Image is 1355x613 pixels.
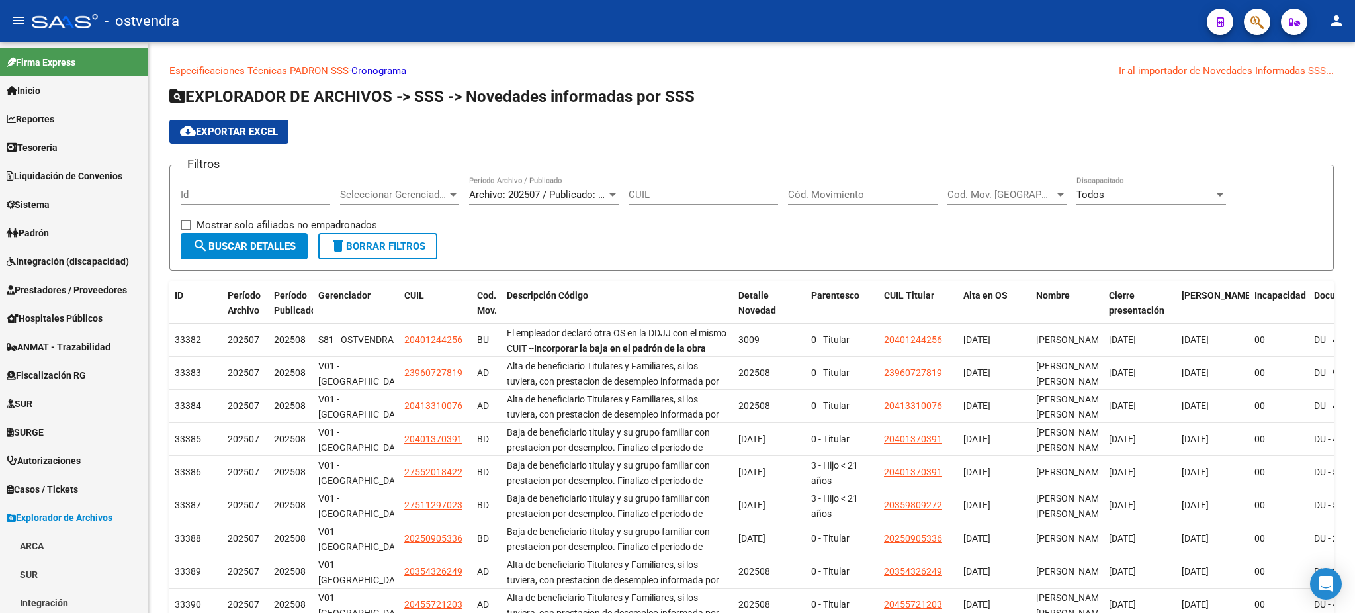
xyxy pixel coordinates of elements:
[738,434,765,444] span: [DATE]
[318,334,394,345] span: S81 - OSTVENDRA
[1254,432,1303,447] div: 00
[175,533,201,543] span: 33388
[7,425,44,440] span: SURGE
[228,367,259,378] span: 202507
[811,367,850,378] span: 0 - Titular
[169,65,349,77] a: Especificaciones Técnicas PADRON SSS
[175,290,183,301] span: ID
[404,599,462,610] span: 20455721203
[175,566,201,577] span: 33389
[222,281,269,340] datatable-header-cell: Período Archivo
[228,533,259,543] span: 202507
[318,460,408,486] span: V01 - [GEOGRAPHIC_DATA]
[1104,281,1176,340] datatable-header-cell: Cierre presentación
[963,566,990,577] span: [DATE]
[884,566,942,577] span: 20354326249
[1182,401,1209,411] span: [DATE]
[879,281,958,340] datatable-header-cell: CUIL Titular
[340,189,447,201] span: Seleccionar Gerenciador
[7,169,122,183] span: Liquidación de Convenios
[228,467,259,477] span: 202507
[1109,533,1136,543] span: [DATE]
[477,467,489,477] span: BD
[884,599,942,610] span: 20455721203
[404,566,462,577] span: 20354326249
[7,482,78,496] span: Casos / Tickets
[1254,597,1303,612] div: 00
[169,64,1334,78] p: -
[169,281,222,340] datatable-header-cell: ID
[811,401,850,411] span: 0 - Titular
[1109,401,1136,411] span: [DATE]
[7,397,32,411] span: SUR
[313,281,399,340] datatable-header-cell: Gerenciador
[404,434,462,444] span: 20401370391
[507,526,723,597] span: Baja de beneficiario titulay y su grupo familiar con prestacion por desempleo. Finalizo el period...
[1109,334,1136,345] span: [DATE]
[274,500,306,510] span: 202508
[175,599,201,610] span: 33390
[1182,500,1209,510] span: [DATE]
[404,500,462,510] span: 27511297023
[1109,500,1136,510] span: [DATE]
[193,238,208,254] mat-icon: search
[733,281,806,340] datatable-header-cell: Detalle Novedad
[884,367,942,378] span: 23960727819
[404,290,424,301] span: CUIL
[274,290,316,316] span: Período Publicado
[7,311,103,326] span: Hospitales Públicos
[884,334,942,345] span: 20401244256
[274,467,306,477] span: 202508
[477,434,489,444] span: BD
[507,328,726,383] span: El empleador declaró otra OS en la DDJJ con el mismo CUIT -- -- OS ddjj
[507,460,723,531] span: Baja de beneficiario titulay y su grupo familiar con prestacion por desempleo. Finalizo el period...
[1182,533,1209,543] span: [DATE]
[1182,334,1209,345] span: [DATE]
[507,493,723,564] span: Baja de beneficiario titulay y su grupo familiar con prestacion por desempleo. Finalizo el period...
[318,427,408,453] span: V01 - [GEOGRAPHIC_DATA]
[477,334,489,345] span: BU
[1182,434,1209,444] span: [DATE]
[963,500,990,510] span: [DATE]
[1036,566,1107,577] span: [PERSON_NAME]
[811,460,858,486] span: 3 - Hijo < 21 años
[963,467,990,477] span: [DATE]
[181,155,226,173] h3: Filtros
[274,533,306,543] span: 202508
[175,500,201,510] span: 33387
[963,401,990,411] span: [DATE]
[228,434,259,444] span: 202507
[169,120,288,144] button: Exportar EXCEL
[738,500,765,510] span: [DATE]
[884,434,942,444] span: 20401370391
[1109,367,1136,378] span: [DATE]
[1182,467,1209,477] span: [DATE]
[175,467,201,477] span: 33386
[180,123,196,139] mat-icon: cloud_download
[318,559,408,585] span: V01 - [GEOGRAPHIC_DATA]
[472,281,502,340] datatable-header-cell: Cod. Mov.
[7,226,49,240] span: Padrón
[330,238,346,254] mat-icon: delete
[318,526,408,552] span: V01 - [GEOGRAPHIC_DATA]
[1310,568,1342,600] div: Open Intercom Messenger
[738,566,770,577] span: 202508
[7,55,75,70] span: Firma Express
[477,367,489,378] span: AD
[318,233,437,259] button: Borrar Filtros
[507,427,723,498] span: Baja de beneficiario titulay y su grupo familiar con prestacion por desempleo. Finalizo el period...
[180,126,278,138] span: Exportar EXCEL
[477,533,489,543] span: BD
[1036,361,1107,387] span: [PERSON_NAME] [PERSON_NAME]
[738,467,765,477] span: [DATE]
[1254,365,1303,381] div: 00
[274,334,306,345] span: 202508
[228,500,259,510] span: 202507
[1176,281,1249,340] datatable-header-cell: Fecha Nac.
[1036,467,1107,477] span: [PERSON_NAME]
[1254,399,1303,414] div: 00
[274,566,306,577] span: 202508
[7,140,58,155] span: Tesorería
[274,434,306,444] span: 202508
[7,283,127,297] span: Prestadores / Proveedores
